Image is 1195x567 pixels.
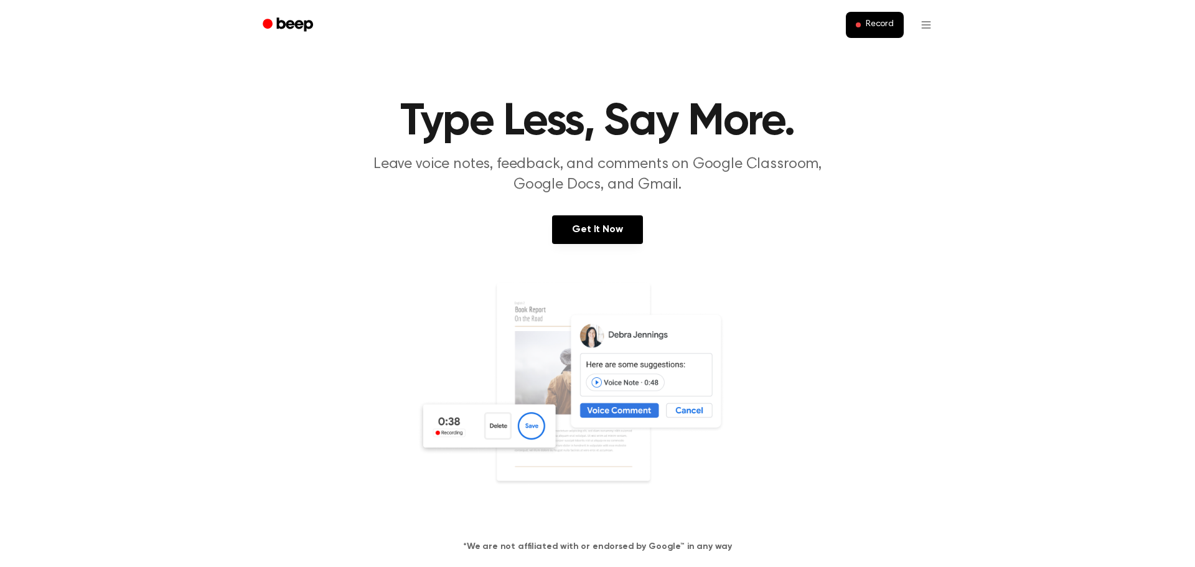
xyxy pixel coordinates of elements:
h4: *We are not affiliated with or endorsed by Google™ in any way [15,540,1180,553]
button: Record [846,12,904,38]
a: Get It Now [552,215,642,244]
h1: Type Less, Say More. [279,100,916,144]
a: Beep [254,13,324,37]
button: Open menu [911,10,941,40]
span: Record [866,19,894,30]
p: Leave voice notes, feedback, and comments on Google Classroom, Google Docs, and Gmail. [358,154,836,195]
img: Voice Comments on Docs and Recording Widget [417,281,778,520]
